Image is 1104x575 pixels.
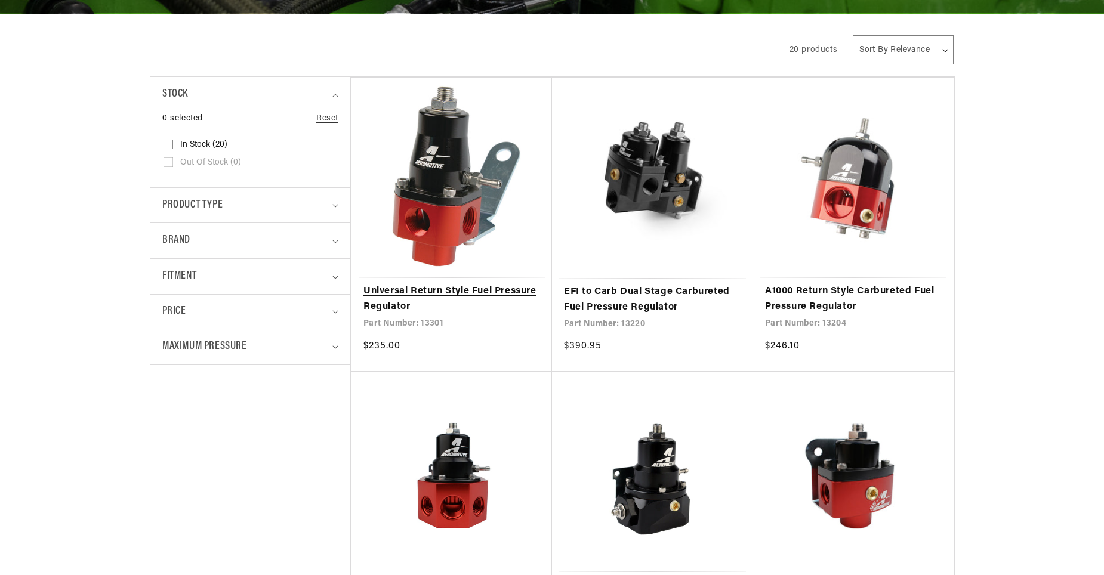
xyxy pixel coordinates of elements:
span: Brand [162,232,190,249]
span: 0 selected [162,112,203,125]
summary: Maximum Pressure (0 selected) [162,329,338,364]
a: EFI to Carb Dual Stage Carbureted Fuel Pressure Regulator [564,285,741,315]
summary: Product type (0 selected) [162,188,338,223]
summary: Stock (0 selected) [162,77,338,112]
span: In stock (20) [180,140,227,150]
span: Out of stock (0) [180,157,241,168]
span: Maximum Pressure [162,338,247,355]
span: Stock [162,86,188,103]
summary: Fitment (0 selected) [162,259,338,294]
span: Price [162,304,186,320]
a: A1000 Return Style Carbureted Fuel Pressure Regulator [765,284,942,314]
summary: Price [162,295,338,329]
span: Product type [162,197,223,214]
a: Reset [316,112,338,125]
span: 20 products [790,45,838,54]
a: Universal Return Style Fuel Pressure Regulator [363,284,540,314]
span: Fitment [162,268,196,285]
summary: Brand (0 selected) [162,223,338,258]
